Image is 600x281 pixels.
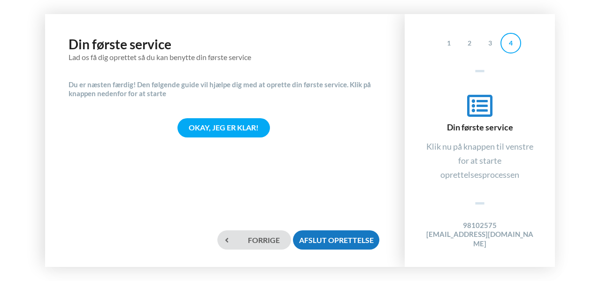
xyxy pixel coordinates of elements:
[423,230,536,248] h4: [EMAIL_ADDRESS][DOMAIN_NAME]
[69,36,381,61] h1: Din første service
[438,33,459,53] div: 1
[459,33,480,53] div: 2
[217,230,291,250] div: Forrige
[500,33,521,53] div: 4
[480,33,500,53] div: 3
[423,93,536,133] div: Din første service
[423,221,536,230] h4: 98102575
[177,118,270,137] div: Okay, jeg er klar!
[423,139,536,182] div: Klik nu på knappen til venstre for at starte oprettelsesprocessen
[69,80,381,99] h4: Du er næsten færdig! Den følgende guide vil hjælpe dig med at oprette din første service. Klik på...
[69,53,381,61] div: Lad os få dig oprettet så du kan benytte din første service
[293,230,379,250] div: Afslut oprettelse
